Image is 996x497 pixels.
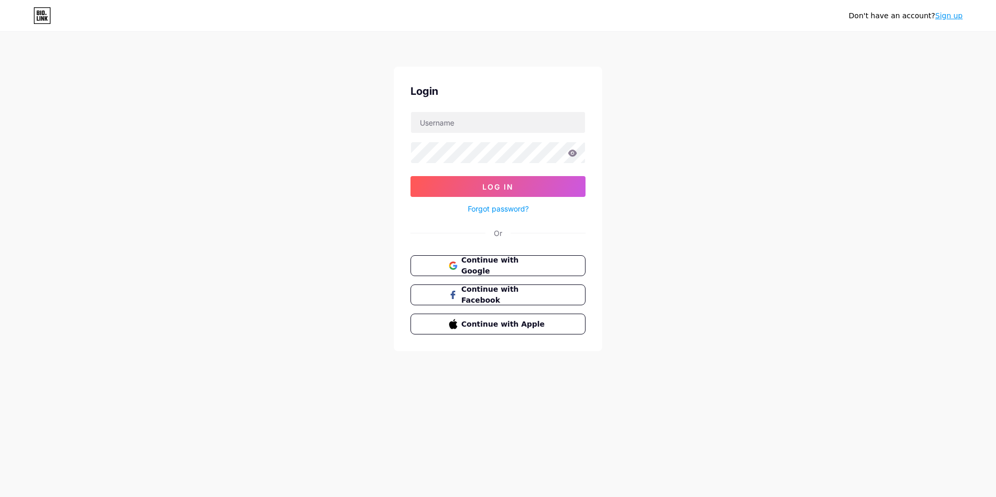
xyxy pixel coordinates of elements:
[462,255,547,277] span: Continue with Google
[468,203,529,214] a: Forgot password?
[462,319,547,330] span: Continue with Apple
[411,112,585,133] input: Username
[935,11,963,20] a: Sign up
[482,182,514,191] span: Log In
[410,83,586,99] div: Login
[849,10,963,21] div: Don't have an account?
[410,176,586,197] button: Log In
[410,255,586,276] button: Continue with Google
[462,284,547,306] span: Continue with Facebook
[494,228,502,239] div: Or
[410,284,586,305] button: Continue with Facebook
[410,314,586,334] button: Continue with Apple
